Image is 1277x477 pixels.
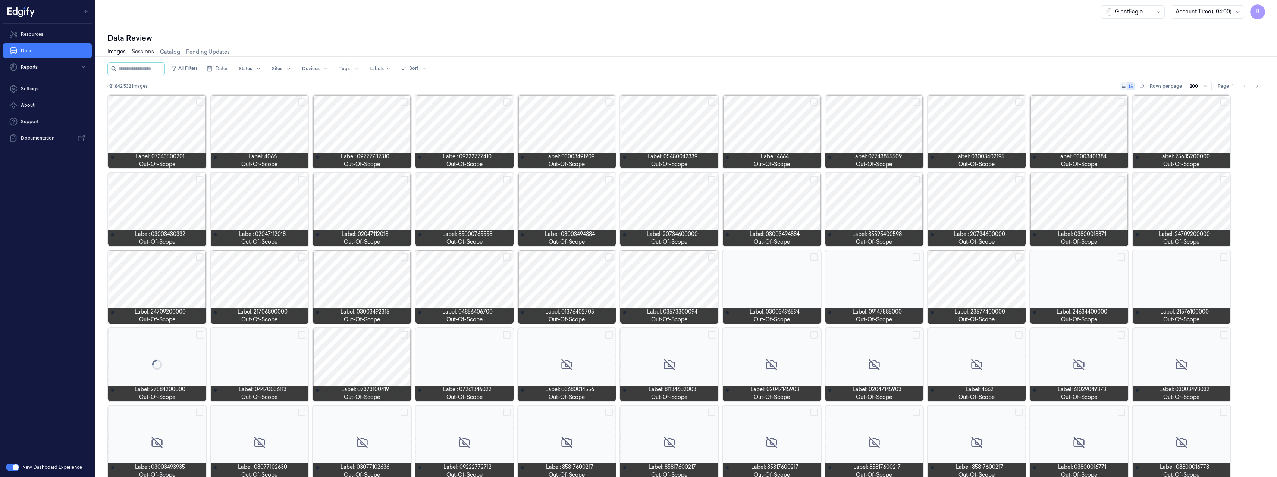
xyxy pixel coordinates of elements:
[196,409,203,416] button: Select row
[545,153,594,160] span: Label: 03003491909
[241,393,277,401] span: out-of-scope
[549,238,585,246] span: out-of-scope
[3,43,92,58] a: Data
[344,316,380,324] span: out-of-scope
[442,308,493,316] span: Label: 04856406700
[503,331,511,339] button: Select row
[708,176,715,183] button: Select row
[1240,81,1262,91] nav: pagination
[549,160,585,168] span: out-of-scope
[1015,176,1023,183] button: Select row
[750,308,800,316] span: Label: 03003496594
[196,98,203,106] button: Select row
[1061,238,1097,246] span: out-of-scope
[647,308,697,316] span: Label: 03573300094
[647,230,698,238] span: Label: 20734600000
[1015,253,1023,261] button: Select row
[1057,308,1107,316] span: Label: 24634400000
[708,253,715,261] button: Select row
[545,230,595,238] span: Label: 03003494884
[446,316,483,324] span: out-of-scope
[3,27,92,42] a: Resources
[913,253,920,261] button: Select row
[341,386,389,393] span: Label: 07373100419
[708,98,715,106] button: Select row
[341,308,389,316] span: Label: 03003492315
[913,331,920,339] button: Select row
[1160,308,1209,316] span: Label: 21576100000
[761,153,789,160] span: Label: 4664
[238,463,287,471] span: Label: 03077102630
[503,176,511,183] button: Select row
[853,386,901,393] span: Label: 02047145903
[1163,393,1199,401] span: out-of-scope
[958,393,995,401] span: out-of-scope
[651,160,687,168] span: out-of-scope
[549,316,585,324] span: out-of-scope
[1015,98,1023,106] button: Select row
[1058,386,1106,393] span: Label: 61029049373
[401,253,408,261] button: Select row
[1160,463,1209,471] span: Label: 03800016778
[605,331,613,339] button: Select row
[605,409,613,416] button: Select row
[443,386,492,393] span: Label: 07261346022
[1159,230,1210,238] span: Label: 24709200000
[1218,83,1229,90] span: Page
[651,316,687,324] span: out-of-scope
[913,176,920,183] button: Select row
[401,331,408,339] button: Select row
[1220,331,1227,339] button: Select row
[107,48,126,56] a: Images
[139,316,175,324] span: out-of-scope
[852,230,902,238] span: Label: 85595400598
[341,463,389,471] span: Label: 03077102636
[754,238,790,246] span: out-of-scope
[1015,331,1023,339] button: Select row
[649,386,696,393] span: Label: 81134602003
[344,238,380,246] span: out-of-scope
[1163,238,1199,246] span: out-of-scope
[401,409,408,416] button: Select row
[708,331,715,339] button: Select row
[298,253,305,261] button: Select row
[751,463,798,471] span: Label: 85817600217
[810,253,818,261] button: Select row
[651,238,687,246] span: out-of-scope
[135,230,185,238] span: Label: 03003430332
[750,230,800,238] span: Label: 03003494884
[549,393,585,401] span: out-of-scope
[442,230,492,238] span: Label: 85000765558
[135,153,185,160] span: Label: 07343500201
[135,308,186,316] span: Label: 24709200000
[1118,98,1125,106] button: Select row
[298,98,305,106] button: Select row
[1220,253,1227,261] button: Select row
[1118,409,1125,416] button: Select row
[954,308,1005,316] span: Label: 23577400000
[1061,160,1097,168] span: out-of-scope
[545,308,594,316] span: Label: 01376402705
[239,386,286,393] span: Label: 04470036113
[1118,253,1125,261] button: Select row
[446,238,483,246] span: out-of-scope
[107,33,1265,43] div: Data Review
[168,62,201,74] button: All Filters
[446,393,483,401] span: out-of-scope
[966,386,994,393] span: Label: 4662
[853,463,901,471] span: Label: 85817600217
[647,153,697,160] span: Label: 05480042339
[1058,230,1106,238] span: Label: 03800018371
[853,308,902,316] span: Label: 09147585000
[954,230,1005,238] span: Label: 20734600000
[1058,463,1106,471] span: Label: 03800016771
[856,316,892,324] span: out-of-scope
[1061,316,1097,324] span: out-of-scope
[1163,160,1199,168] span: out-of-scope
[401,176,408,183] button: Select row
[344,160,380,168] span: out-of-scope
[344,393,380,401] span: out-of-scope
[955,153,1004,160] span: Label: 03003402195
[856,160,892,168] span: out-of-scope
[754,160,790,168] span: out-of-scope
